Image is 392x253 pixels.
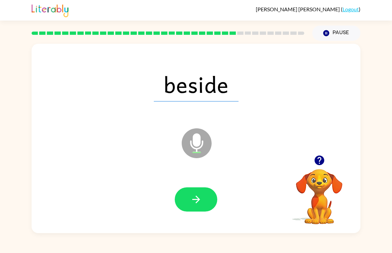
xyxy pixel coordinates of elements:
img: Literably [32,3,68,17]
span: beside [154,67,239,101]
div: ( ) [256,6,360,12]
video: Your browser must support playing .mp4 files to use Literably. Please try using another browser. [286,159,352,225]
span: [PERSON_NAME] [PERSON_NAME] [256,6,341,12]
a: Logout [343,6,359,12]
button: Pause [312,26,360,41]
